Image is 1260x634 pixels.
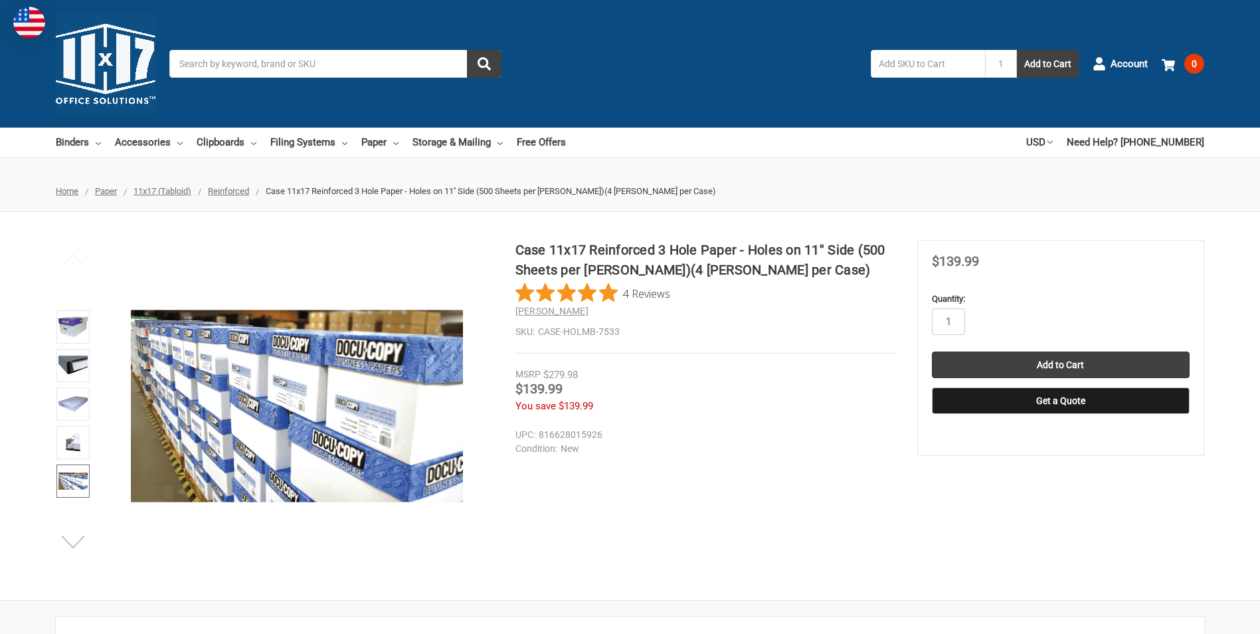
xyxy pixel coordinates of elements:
[1026,128,1053,157] a: USD
[1067,128,1204,157] a: Need Help? [PHONE_NUMBER]
[543,369,578,381] span: $279.98
[58,312,88,342] img: Case 11x17 Reinforced 3 Hole Paper - Holes on 11'' Side (500 Sheets per package)(4 Reams per Case)
[95,186,117,196] a: Paper
[58,428,88,457] img: Case 11x17 Reinforced 3 Hole Paper - Holes on 11'' Side (500 Sheets per Ream)(4 Reams per Case)
[13,7,45,39] img: duty and tax information for United States
[515,240,895,280] h1: Case 11x17 Reinforced 3 Hole Paper - Holes on 11'' Side (500 Sheets per [PERSON_NAME])(4 [PERSON_...
[58,351,88,380] img: Case 11x17 Reinforced 3 Hole Paper - Holes on 11'' Side (500 Sheets per Ream)(4 Reams per Case)
[266,186,716,196] span: Case 11x17 Reinforced 3 Hole Paper - Holes on 11'' Side (500 Sheets per [PERSON_NAME])(4 [PERSON_...
[58,467,88,496] img: Case 11x17 Reinforced 3 Hole Paper - Holes on 11'' Side (500 Sheets per Ream)(4 Reams per Case)
[559,400,593,412] span: $139.99
[932,387,1190,414] button: Get a Quote
[517,128,566,157] a: Free Offers
[56,186,78,196] a: Home
[197,128,256,157] a: Clipboards
[871,50,985,78] input: Add SKU to Cart
[1093,47,1148,81] a: Account
[53,528,94,555] button: Next
[56,128,101,157] a: Binders
[1111,56,1148,72] span: Account
[515,428,889,442] dd: 816628015926
[1162,47,1204,81] a: 0
[515,325,535,339] dt: SKU:
[932,253,979,269] span: $139.99
[515,442,889,456] dd: New
[515,400,556,412] span: You save
[1150,598,1260,634] iframe: Google Customer Reviews
[1184,54,1204,74] span: 0
[169,50,501,78] input: Search by keyword, brand or SKU
[412,128,503,157] a: Storage & Mailing
[515,442,557,456] dt: Condition:
[270,128,347,157] a: Filing Systems
[53,247,94,273] button: Previous
[1017,50,1079,78] button: Add to Cart
[515,428,535,442] dt: UPC:
[208,186,249,196] a: Reinforced
[115,128,183,157] a: Accessories
[515,381,563,397] span: $139.99
[515,283,670,303] button: Rated 5 out of 5 stars from 4 reviews. Jump to reviews.
[623,283,670,303] span: 4 Reviews
[131,240,463,572] img: Case 11x17 Reinforced 3 Hole Paper - Holes on 11'' Side (500 Sheets per package)(4 Reams per Case)
[932,292,1190,306] label: Quantity:
[134,186,191,196] a: 11x17 (Tabloid)
[515,306,588,316] a: [PERSON_NAME]
[515,325,895,339] dd: CASE-HOLMB-7533
[58,389,88,419] img: Case 11x17 Reinforced 3 Hole Paper - Holes on 11'' Side (500 Sheets per Ream)(4 Reams per Case)
[361,128,399,157] a: Paper
[932,352,1190,378] input: Add to Cart
[515,368,541,381] div: MSRP
[56,14,155,114] img: 11x17.com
